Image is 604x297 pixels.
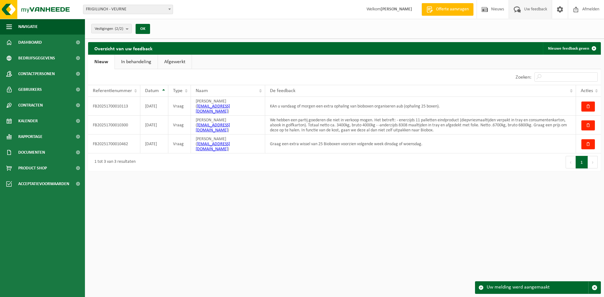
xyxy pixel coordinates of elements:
td: [DATE] [140,97,168,116]
span: De feedback [270,88,295,93]
span: Offerte aanvragen [434,6,470,13]
span: Contracten [18,97,43,113]
a: Afgewerkt [158,55,192,69]
td: FB20251700010462 [88,135,140,153]
td: Vraag [168,135,191,153]
td: [DATE] [140,116,168,135]
div: 1 tot 3 van 3 resultaten [91,157,136,168]
td: FB20251700010113 [88,97,140,116]
a: Nieuwe feedback geven [543,42,600,55]
a: [EMAIL_ADDRESS][DOMAIN_NAME] [196,142,230,151]
a: [EMAIL_ADDRESS][DOMAIN_NAME] [196,104,230,114]
span: Vestigingen [95,24,123,34]
span: Bedrijfsgegevens [18,50,55,66]
button: OK [136,24,150,34]
span: Referentienummer [93,88,132,93]
td: We hebben een partij goederen die niet in verkoop mogen. Het betreft: - enerzijds 11 palletten ei... [265,116,576,135]
button: Vestigingen(2/2) [91,24,132,33]
span: Kalender [18,113,38,129]
span: FRIGILUNCH - VEURNE [83,5,173,14]
button: Previous [566,156,576,168]
td: Vraag [168,97,191,116]
span: Naam [196,88,208,93]
td: [DATE] [140,135,168,153]
td: KAn u vandaag of morgen een extra ophaling van bioboxen organiseren aub (ophaling 25 boxen). [265,97,576,116]
a: Nieuw [88,55,115,69]
td: [PERSON_NAME] ( ) [191,135,265,153]
td: FB20251700010300 [88,116,140,135]
span: Acceptatievoorwaarden [18,176,69,192]
td: Graag een extra wissel van 25 Bioboxen voorzien volgende week dinsdag of woensdag. [265,135,576,153]
td: [PERSON_NAME] ( ) [191,116,265,135]
label: Zoeken: [516,75,531,80]
span: Dashboard [18,35,42,50]
count: (2/2) [115,27,123,31]
span: Rapportage [18,129,42,145]
span: Contactpersonen [18,66,55,82]
span: Product Shop [18,160,47,176]
a: In behandeling [115,55,158,69]
span: Type [173,88,182,93]
strong: [PERSON_NAME] [381,7,412,12]
span: Datum [145,88,159,93]
h2: Overzicht van uw feedback [88,42,159,54]
a: Offerte aanvragen [422,3,473,16]
button: 1 [576,156,588,168]
span: Acties [581,88,593,93]
td: [PERSON_NAME] ( ) [191,97,265,116]
span: Gebruikers [18,82,42,97]
button: Next [588,156,598,168]
td: Vraag [168,116,191,135]
div: Uw melding werd aangemaakt [487,282,588,294]
a: [EMAIL_ADDRESS][DOMAIN_NAME] [196,123,230,133]
span: Documenten [18,145,45,160]
span: Navigatie [18,19,38,35]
